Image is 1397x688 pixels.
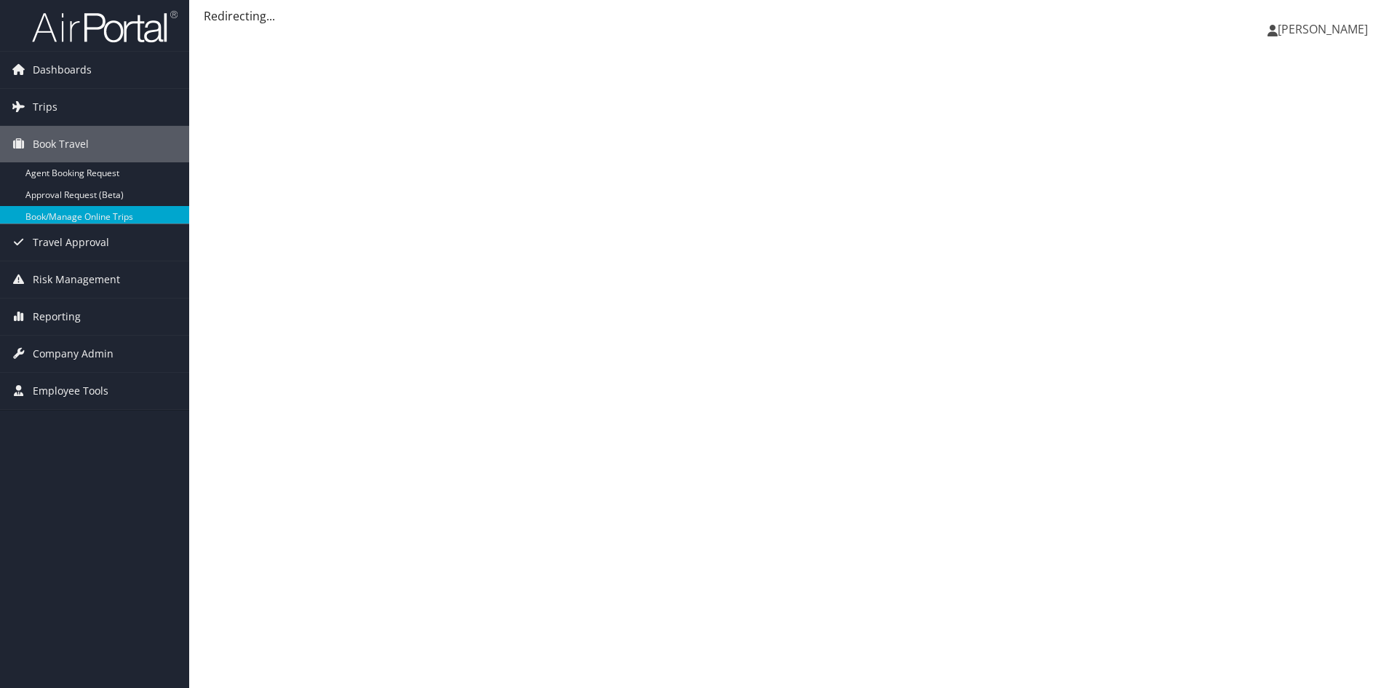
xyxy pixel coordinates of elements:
a: [PERSON_NAME] [1267,7,1382,51]
span: Company Admin [33,336,114,372]
div: Redirecting... [204,7,1382,25]
span: Risk Management [33,261,120,298]
img: airportal-logo.png [32,9,178,44]
span: Reporting [33,298,81,335]
span: Dashboards [33,52,92,88]
span: [PERSON_NAME] [1278,21,1368,37]
span: Book Travel [33,126,89,162]
span: Employee Tools [33,373,108,409]
span: Trips [33,89,57,125]
span: Travel Approval [33,224,109,261]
